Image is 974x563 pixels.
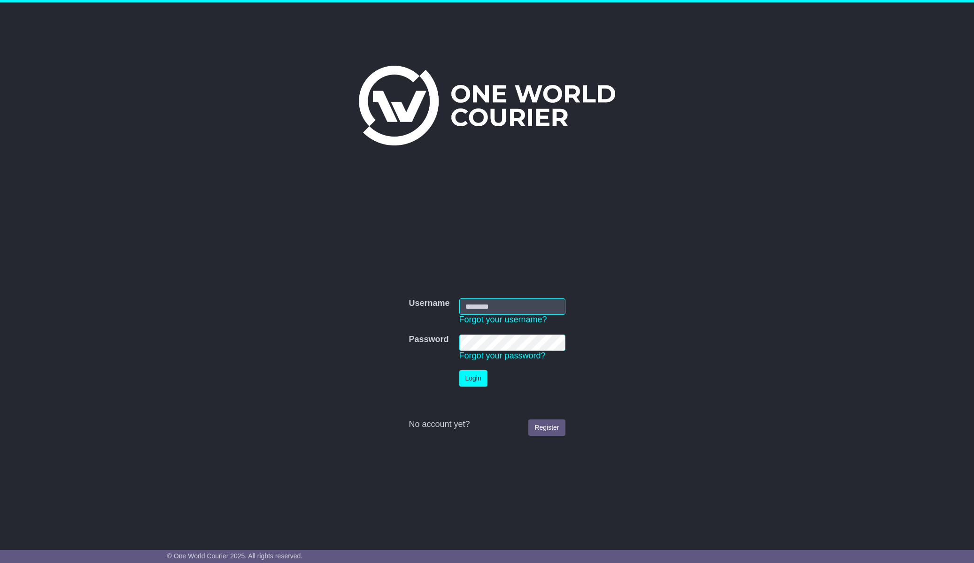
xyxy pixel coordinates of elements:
[459,315,547,324] a: Forgot your username?
[459,370,487,387] button: Login
[409,335,448,345] label: Password
[359,66,615,145] img: One World
[528,419,565,436] a: Register
[167,552,303,560] span: © One World Courier 2025. All rights reserved.
[459,351,546,360] a: Forgot your password?
[409,298,449,309] label: Username
[409,419,565,430] div: No account yet?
